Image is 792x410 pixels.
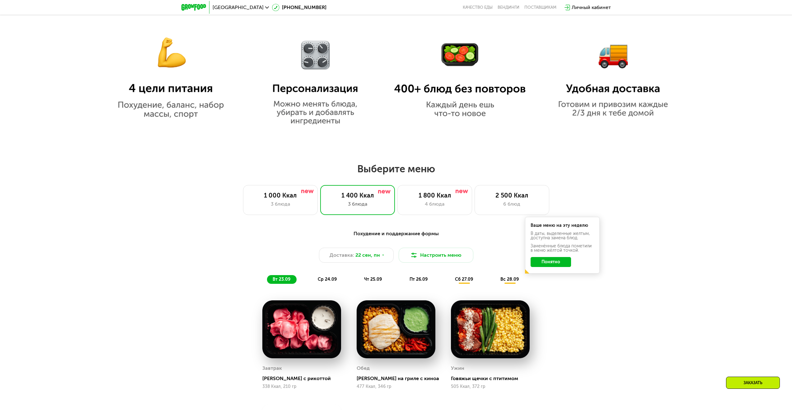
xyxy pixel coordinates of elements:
[500,277,519,282] span: вс 28.09
[531,223,594,228] div: Ваше меню на эту неделю
[531,231,594,240] div: В даты, выделенные желтым, доступна замена блюд.
[410,277,428,282] span: пт 26.09
[451,364,464,373] div: Ужин
[272,4,326,11] a: [PHONE_NUMBER]
[327,192,388,199] div: 1 400 Ккал
[404,192,466,199] div: 1 800 Ккал
[250,200,311,208] div: 3 блюда
[498,5,519,10] a: Вендинги
[364,277,382,282] span: чт 25.09
[451,375,535,382] div: Говяжьи щечки с птитимом
[481,200,543,208] div: 6 блюд
[330,251,354,259] span: Доставка:
[463,5,493,10] a: Качество еды
[318,277,337,282] span: ср 24.09
[212,230,580,238] div: Похудение и поддержание формы
[524,5,556,10] div: поставщикам
[404,200,466,208] div: 4 блюда
[262,384,341,389] div: 338 Ккал, 210 гр
[20,163,772,175] h2: Выберите меню
[726,377,780,389] div: Заказать
[213,5,264,10] span: [GEOGRAPHIC_DATA]
[250,192,311,199] div: 1 000 Ккал
[273,277,290,282] span: вт 23.09
[355,251,380,259] span: 22 сен, пн
[357,364,370,373] div: Обед
[481,192,543,199] div: 2 500 Ккал
[451,384,530,389] div: 505 Ккал, 372 гр
[572,4,611,11] div: Личный кабинет
[262,375,346,382] div: [PERSON_NAME] с рикоттой
[262,364,282,373] div: Завтрак
[455,277,473,282] span: сб 27.09
[531,257,571,267] button: Понятно
[399,248,473,263] button: Настроить меню
[327,200,388,208] div: 3 блюда
[531,244,594,253] div: Заменённые блюда пометили в меню жёлтой точкой.
[357,375,440,382] div: [PERSON_NAME] на гриле с киноа
[357,384,435,389] div: 477 Ккал, 346 гр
